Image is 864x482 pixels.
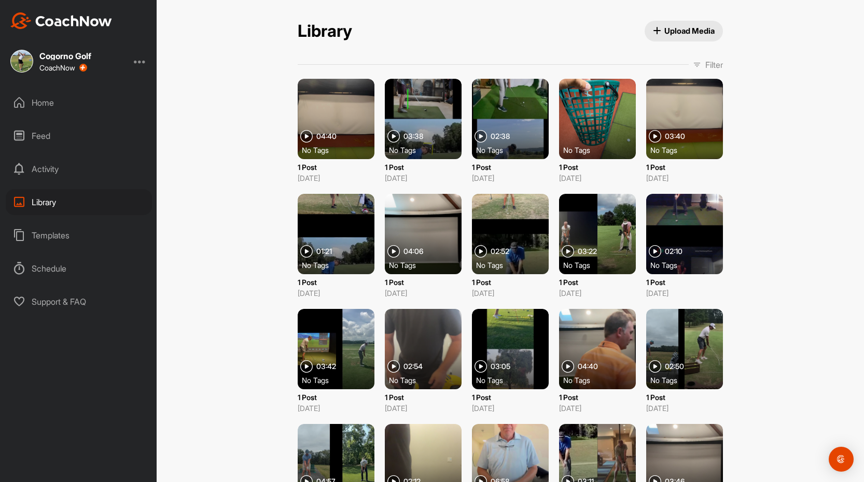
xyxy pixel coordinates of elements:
div: Feed [6,123,152,149]
p: [DATE] [472,288,549,299]
span: 03:38 [403,133,423,140]
p: 1 Post [646,392,723,403]
div: No Tags [476,375,553,385]
div: No Tags [476,260,553,270]
div: CoachNow [39,64,87,72]
p: 1 Post [298,277,374,288]
p: [DATE] [472,173,549,183]
span: 04:06 [403,248,423,255]
span: 03:40 [665,133,685,140]
span: 01:21 [316,248,332,255]
p: [DATE] [646,173,723,183]
span: 02:10 [665,248,682,255]
span: 02:50 [665,363,684,370]
span: 02:38 [491,133,510,140]
img: square_d1c020ef43f25eddc99f18be7fb47767.jpg [10,50,33,73]
p: [DATE] [559,403,636,414]
span: 03:22 [578,248,597,255]
p: [DATE] [646,403,723,414]
img: play [562,360,574,373]
img: play [300,360,313,373]
p: [DATE] [385,403,462,414]
p: Filter [705,59,723,71]
img: play [649,130,661,143]
div: Activity [6,156,152,182]
p: 1 Post [385,277,462,288]
p: 1 Post [298,392,374,403]
img: play [475,245,487,258]
div: Schedule [6,256,152,281]
p: [DATE] [559,288,636,299]
p: 1 Post [472,277,549,288]
p: 1 Post [646,162,723,173]
div: No Tags [563,375,640,385]
div: No Tags [650,260,727,270]
button: Upload Media [645,21,723,41]
div: No Tags [389,375,466,385]
img: play [387,130,400,143]
div: Templates [6,222,152,248]
h2: Library [298,21,352,41]
p: 1 Post [472,392,549,403]
p: [DATE] [298,403,374,414]
p: 1 Post [298,162,374,173]
img: play [649,360,661,373]
div: No Tags [302,260,379,270]
div: No Tags [389,260,466,270]
p: [DATE] [385,173,462,183]
img: play [387,245,400,258]
div: Support & FAQ [6,289,152,315]
span: Upload Media [653,25,715,36]
div: No Tags [389,145,466,155]
div: No Tags [302,145,379,155]
span: 03:42 [316,363,336,370]
div: Home [6,90,152,116]
img: play [649,245,661,258]
div: No Tags [563,145,640,155]
p: 1 Post [559,162,636,173]
div: No Tags [563,260,640,270]
span: 04:40 [578,363,598,370]
span: 04:40 [316,133,337,140]
img: play [300,245,313,258]
div: No Tags [476,145,553,155]
img: play [300,130,313,143]
img: play [475,130,487,143]
div: Library [6,189,152,215]
p: [DATE] [472,403,549,414]
p: 1 Post [559,277,636,288]
div: No Tags [650,375,727,385]
p: 1 Post [472,162,549,173]
p: [DATE] [298,288,374,299]
img: play [387,360,400,373]
img: CoachNow [10,12,112,29]
p: 1 Post [559,392,636,403]
div: No Tags [650,145,727,155]
p: [DATE] [646,288,723,299]
img: play [562,245,574,258]
p: [DATE] [298,173,374,183]
span: 03:05 [491,363,510,370]
p: [DATE] [385,288,462,299]
p: 1 Post [385,162,462,173]
span: 02:52 [491,248,509,255]
div: Open Intercom Messenger [829,447,854,472]
p: 1 Post [385,392,462,403]
p: 1 Post [646,277,723,288]
img: play [475,360,487,373]
div: Cogorno Golf [39,52,91,60]
span: 02:54 [403,363,423,370]
div: No Tags [302,375,379,385]
p: [DATE] [559,173,636,183]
